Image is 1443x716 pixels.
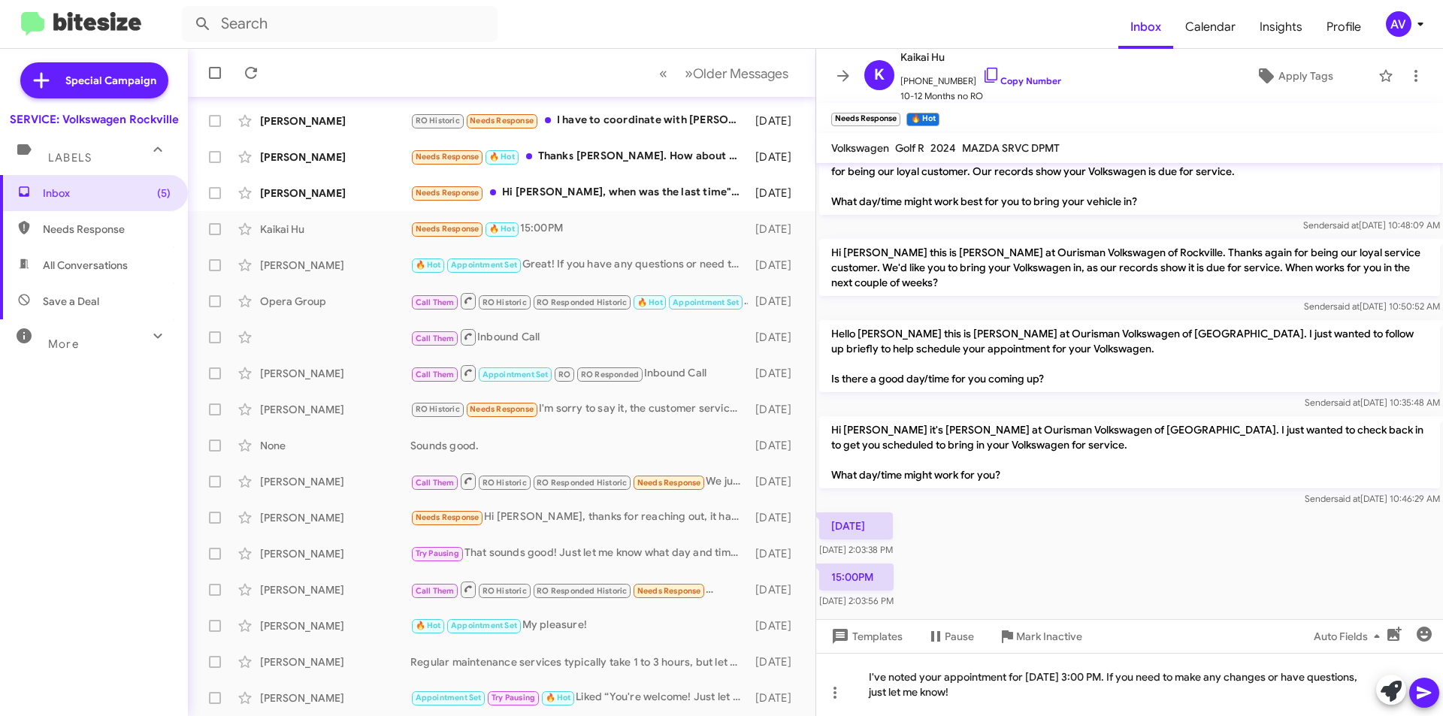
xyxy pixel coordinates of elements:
span: [PHONE_NUMBER] [900,66,1061,89]
span: RO Responded [581,370,639,379]
span: Calendar [1173,5,1248,49]
span: Sender [DATE] 10:50:52 AM [1304,301,1440,312]
span: said at [1334,493,1360,504]
span: RO Responded Historic [537,298,627,307]
span: said at [1334,397,1360,408]
button: Next [676,58,797,89]
a: Special Campaign [20,62,168,98]
div: [PERSON_NAME] [260,618,410,633]
div: [DATE] [748,113,803,128]
span: Call Them [416,478,455,488]
span: Mark Inactive [1016,623,1082,650]
button: Apply Tags [1217,62,1371,89]
span: Inbox [43,186,171,201]
a: Insights [1248,5,1314,49]
span: K [874,63,885,87]
div: I have to coordinate with [PERSON_NAME] as I need a car every day. Do you have loaners? [410,112,748,129]
span: Needs Response [416,188,479,198]
span: Golf R [895,141,924,155]
span: [DATE] 2:03:38 PM [819,544,893,555]
span: Save a Deal [43,294,99,309]
span: Appointment Set [451,621,517,630]
a: Copy Number [982,75,1061,86]
span: RO Responded Historic [537,478,627,488]
div: [PERSON_NAME] [260,402,410,417]
button: Mark Inactive [986,623,1094,650]
button: Previous [650,58,676,89]
span: Call Them [416,586,455,596]
span: Needs Response [637,586,701,596]
div: [PERSON_NAME] [260,366,410,381]
span: RO Historic [483,478,527,488]
div: Hi [PERSON_NAME], when was the last time"check up" for the car? [410,184,748,201]
span: MAZDA SRVC DPMT [962,141,1060,155]
span: (5) [157,186,171,201]
p: Hello [PERSON_NAME] this is [PERSON_NAME] at Ourisman Volkswagen of [GEOGRAPHIC_DATA]. I just wan... [819,320,1440,392]
span: Needs Response [637,478,701,488]
div: Inbound Call [410,328,748,346]
span: 🔥 Hot [489,224,515,234]
span: RO Historic [416,404,460,414]
span: 🔥 Hot [416,260,441,270]
button: Templates [816,623,915,650]
span: RO [558,370,570,379]
span: Call Them [416,334,455,343]
div: Can you tell me when you have a service slot soon? And I also need to bring in my new ID Buzz as ... [410,580,748,599]
span: Needs Response [416,224,479,234]
nav: Page navigation example [651,58,797,89]
span: Special Campaign [65,73,156,88]
div: SERVICE: Volkswagen Rockville [10,112,179,127]
span: » [685,64,693,83]
div: [PERSON_NAME] [260,510,410,525]
div: [DATE] [748,258,803,273]
span: « [659,64,667,83]
div: [PERSON_NAME] [260,654,410,669]
span: Appointment Set [673,298,739,307]
div: [DATE] [748,294,803,309]
div: [DATE] [748,438,803,453]
div: [DATE] [748,582,803,597]
div: Sounds good. [410,438,748,453]
div: We just had the oil changed. Are there other services needed? [410,472,748,491]
span: All Conversations [43,258,128,273]
div: [DATE] [748,510,803,525]
div: [PERSON_NAME] [260,258,410,273]
div: [DATE] [748,474,803,489]
span: Needs Response [416,152,479,162]
span: Try Pausing [416,548,459,558]
span: Kaikai Hu [900,48,1061,66]
p: Hi [PERSON_NAME], this is [PERSON_NAME], Service Director at Ourisman Volkswagen of [GEOGRAPHIC_D... [819,143,1440,215]
span: Auto Fields [1314,623,1386,650]
p: 15:00PM [819,563,894,591]
div: [PERSON_NAME] [260,150,410,165]
div: Opera Group [260,294,410,309]
div: [DATE] [748,222,803,237]
span: Appointment Set [416,693,482,702]
div: Liked “You're welcome! Just let me know once you've confirmed a time for [DATE] morning, and I'll... [410,689,748,706]
div: [DATE] [748,330,803,345]
div: Thanks [PERSON_NAME]. How about [DATE] between 8:00 and 8:30 am? [410,148,748,165]
span: Templates [828,623,903,650]
span: RO Responded Historic [537,586,627,596]
div: My pleasure! [410,292,748,310]
span: Call Them [416,298,455,307]
span: Profile [1314,5,1373,49]
div: Inbound Call [410,364,748,382]
small: Needs Response [831,113,900,126]
button: Auto Fields [1302,623,1398,650]
div: I've noted your appointment for [DATE] 3:00 PM. If you need to make any changes or have questions... [816,653,1443,716]
span: Labels [48,151,92,165]
div: [DATE] [748,546,803,561]
span: Appointment Set [483,370,549,379]
span: Needs Response [416,512,479,522]
p: [DATE] [819,512,893,539]
div: [DATE] [748,618,803,633]
span: Older Messages [693,65,788,82]
div: Great! If you have any questions or need to reschedule, just let me know! [410,256,748,273]
span: said at [1333,301,1360,312]
span: Needs Response [470,404,534,414]
a: Inbox [1118,5,1173,49]
div: [DATE] [748,150,803,165]
span: 🔥 Hot [546,693,571,702]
